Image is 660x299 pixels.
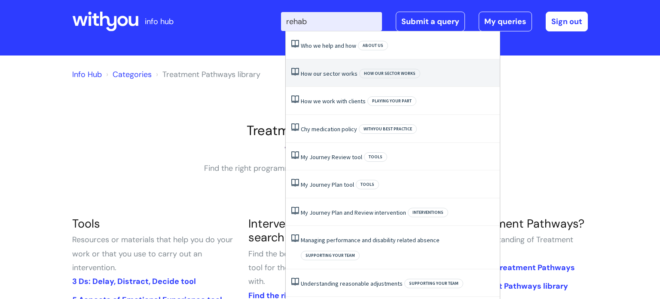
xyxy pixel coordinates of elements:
[301,181,354,188] a: My Journey Plan tool
[301,125,357,133] a: Chy medication policy
[281,12,588,31] div: | -
[104,68,152,81] li: Solution home
[546,12,588,31] a: Sign out
[301,236,440,244] a: Managing performance and disability related absence
[301,209,406,216] a: My Journey Plan and Review intervention
[364,152,387,162] span: Tools
[145,15,174,28] p: info hub
[248,216,373,245] a: Interventions and tools search
[301,153,362,161] a: My Journey Review tool
[358,41,388,50] span: About Us
[356,180,379,189] span: Tools
[396,12,465,31] a: Submit a query
[479,12,532,31] a: My queries
[425,216,584,231] a: What is Treatment Pathways?
[301,70,357,77] a: How our sector works
[281,12,382,31] input: Search
[301,42,356,49] a: Who we help and how
[72,216,100,231] a: Tools
[72,234,233,273] span: Resources or materials that help you do your work or that you use to carry out an intervention.
[72,276,196,287] a: 3 Ds: Delay, Distract, Decide tool
[367,96,416,106] span: Playing your part
[404,279,463,288] span: Supporting your team
[72,69,102,80] a: Info Hub
[113,69,152,80] a: Categories
[301,97,366,105] a: How we work with clients
[301,280,403,287] a: Understanding reasonable adjustments
[248,249,408,287] span: Find the best evidence based intervention or tool for the individual client you’re working with.
[359,69,420,78] span: How our sector works
[72,123,588,139] h1: Treatment Pathways library
[301,251,360,260] span: Supporting your team
[154,68,260,81] li: Treatment Pathways library
[408,208,448,217] span: Interventions
[201,161,459,189] p: Find the right programmes, interventions and tools for the client you're working with.
[359,124,417,134] span: WithYou best practice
